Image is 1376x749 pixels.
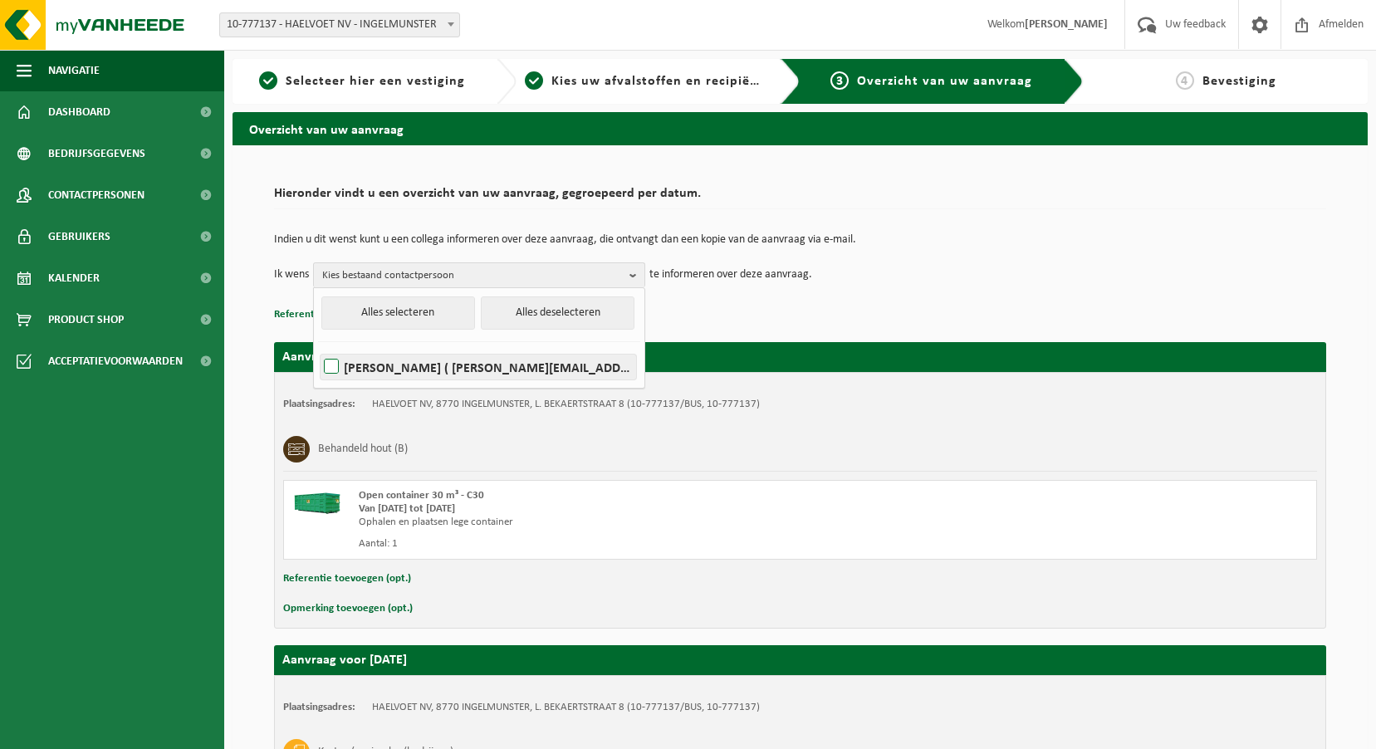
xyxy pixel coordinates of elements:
span: 1 [259,71,277,90]
span: Product Shop [48,299,124,340]
span: 4 [1176,71,1194,90]
span: 3 [830,71,849,90]
span: Overzicht van uw aanvraag [857,75,1032,88]
p: te informeren over deze aanvraag. [649,262,812,287]
span: 10-777137 - HAELVOET NV - INGELMUNSTER [220,13,459,37]
button: Referentie toevoegen (opt.) [283,568,411,590]
span: Bevestiging [1202,75,1276,88]
span: Gebruikers [48,216,110,257]
td: HAELVOET NV, 8770 INGELMUNSTER, L. BEKAERTSTRAAT 8 (10-777137/BUS, 10-777137) [372,398,760,411]
button: Referentie toevoegen (opt.) [274,304,402,326]
button: Alles deselecteren [481,296,634,330]
button: Opmerking toevoegen (opt.) [283,598,413,619]
span: Open container 30 m³ - C30 [359,490,484,501]
div: Ophalen en plaatsen lege container [359,516,867,529]
strong: [PERSON_NAME] [1025,18,1108,31]
strong: Plaatsingsadres: [283,399,355,409]
a: 1Selecteer hier een vestiging [241,71,483,91]
button: Kies bestaand contactpersoon [313,262,645,287]
span: Kies uw afvalstoffen en recipiënten [551,75,780,88]
span: 2 [525,71,543,90]
span: Bedrijfsgegevens [48,133,145,174]
span: Selecteer hier een vestiging [286,75,465,88]
span: Kalender [48,257,100,299]
h2: Overzicht van uw aanvraag [233,112,1368,144]
label: [PERSON_NAME] ( [PERSON_NAME][EMAIL_ADDRESS][DOMAIN_NAME] ) [321,355,636,379]
span: Navigatie [48,50,100,91]
td: HAELVOET NV, 8770 INGELMUNSTER, L. BEKAERTSTRAAT 8 (10-777137/BUS, 10-777137) [372,701,760,714]
strong: Van [DATE] tot [DATE] [359,503,455,514]
span: Acceptatievoorwaarden [48,340,183,382]
span: Contactpersonen [48,174,144,216]
span: Dashboard [48,91,110,133]
span: 10-777137 - HAELVOET NV - INGELMUNSTER [219,12,460,37]
span: Kies bestaand contactpersoon [322,263,623,288]
strong: Aanvraag voor [DATE] [282,654,407,667]
a: 2Kies uw afvalstoffen en recipiënten [525,71,767,91]
p: Ik wens [274,262,309,287]
h3: Behandeld hout (B) [318,436,408,463]
p: Indien u dit wenst kunt u een collega informeren over deze aanvraag, die ontvangt dan een kopie v... [274,234,1326,246]
div: Aantal: 1 [359,537,867,551]
img: HK-XC-30-GN-00.png [292,489,342,514]
strong: Plaatsingsadres: [283,702,355,712]
button: Alles selecteren [321,296,475,330]
strong: Aanvraag voor [DATE] [282,350,407,364]
h2: Hieronder vindt u een overzicht van uw aanvraag, gegroepeerd per datum. [274,187,1326,209]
